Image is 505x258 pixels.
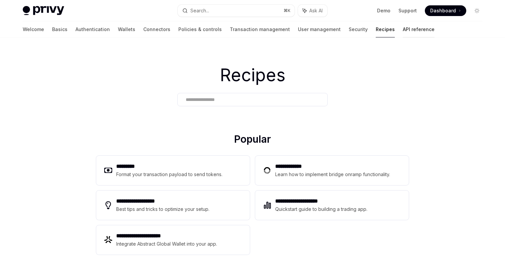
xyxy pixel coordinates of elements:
span: Dashboard [430,7,456,14]
button: Toggle dark mode [472,5,482,16]
a: Connectors [143,21,170,37]
a: Security [349,21,368,37]
span: Ask AI [309,7,323,14]
h2: Popular [96,133,409,148]
button: Ask AI [298,5,327,17]
a: Basics [52,21,67,37]
a: API reference [403,21,435,37]
a: Transaction management [230,21,290,37]
a: Demo [377,7,390,14]
img: light logo [23,6,64,15]
a: Recipes [376,21,395,37]
div: Best tips and tricks to optimize your setup. [116,205,210,213]
a: Policies & controls [178,21,222,37]
button: Search...⌘K [178,5,295,17]
a: Support [398,7,417,14]
span: ⌘ K [284,8,291,13]
a: Wallets [118,21,135,37]
div: Quickstart guide to building a trading app. [275,205,368,213]
div: Format your transaction payload to send tokens. [116,170,223,178]
div: Learn how to implement bridge onramp functionality. [275,170,392,178]
div: Search... [190,7,209,15]
a: **** ****Format your transaction payload to send tokens. [96,156,250,185]
div: Integrate Abstract Global Wallet into your app. [116,240,218,248]
a: **** **** ***Learn how to implement bridge onramp functionality. [255,156,409,185]
a: Dashboard [425,5,466,16]
a: User management [298,21,341,37]
a: Welcome [23,21,44,37]
a: Authentication [75,21,110,37]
